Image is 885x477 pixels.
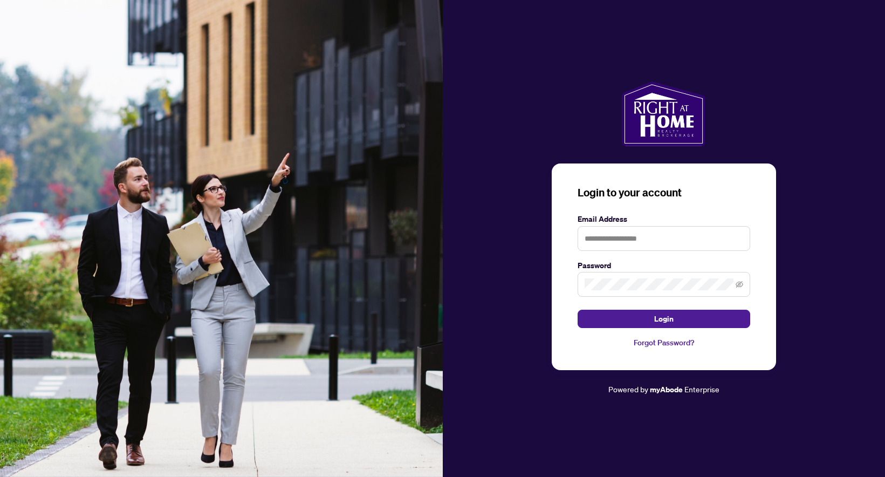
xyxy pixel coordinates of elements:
span: Login [654,310,674,328]
button: Login [578,310,750,328]
a: Forgot Password? [578,337,750,349]
img: ma-logo [622,81,705,146]
label: Password [578,260,750,271]
label: Email Address [578,213,750,225]
span: Powered by [608,384,648,394]
a: myAbode [650,384,683,396]
span: Enterprise [684,384,719,394]
h3: Login to your account [578,185,750,200]
span: eye-invisible [736,281,743,288]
